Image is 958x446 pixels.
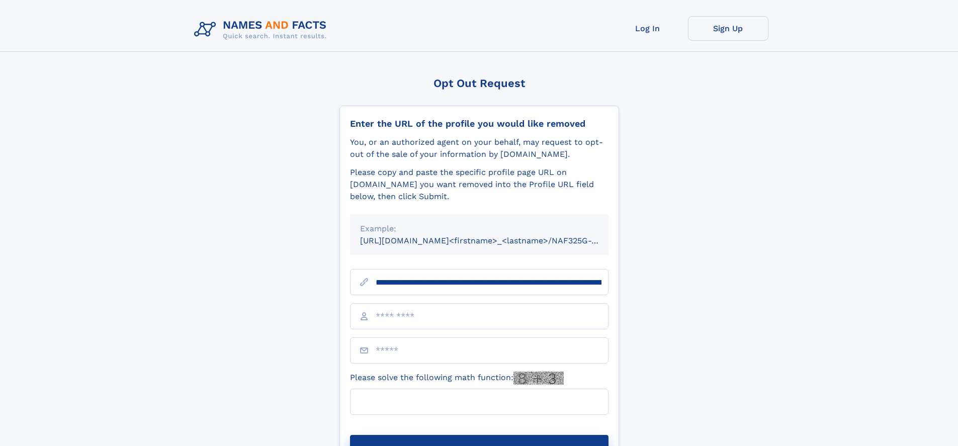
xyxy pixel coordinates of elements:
[350,118,608,129] div: Enter the URL of the profile you would like removed
[350,136,608,160] div: You, or an authorized agent on your behalf, may request to opt-out of the sale of your informatio...
[190,16,335,43] img: Logo Names and Facts
[339,77,619,90] div: Opt Out Request
[607,16,688,41] a: Log In
[350,166,608,203] div: Please copy and paste the specific profile page URL on [DOMAIN_NAME] you want removed into the Pr...
[350,372,564,385] label: Please solve the following math function:
[360,236,628,245] small: [URL][DOMAIN_NAME]<firstname>_<lastname>/NAF325G-xxxxxxxx
[360,223,598,235] div: Example:
[688,16,768,41] a: Sign Up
